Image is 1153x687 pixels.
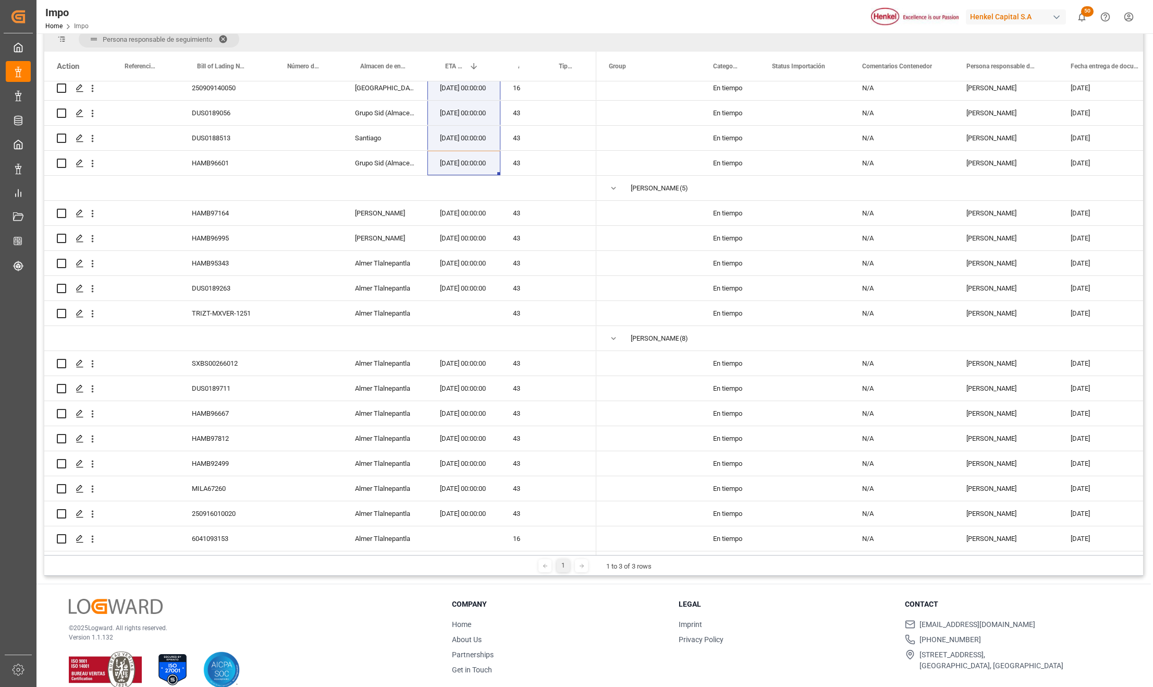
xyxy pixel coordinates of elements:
div: HAMB92499 [179,451,269,476]
div: Almer Tlalnepantla [342,251,427,275]
div: Press SPACE to select this row. [44,126,596,151]
a: Partnerships [452,650,494,659]
div: [DATE] 00:00:00 [427,351,500,376]
div: Almer Tlalnepantla [342,376,427,401]
a: Imprint [679,620,702,629]
div: Press SPACE to select this row. [44,251,596,276]
div: Grupo Sid (Almacenaje y Distribucion AVIOR) [342,101,427,125]
div: N/A [850,276,954,300]
div: N/A [850,101,954,125]
div: Press SPACE to select this row. [44,176,596,201]
div: [PERSON_NAME] [342,201,427,225]
div: Press SPACE to select this row. [44,426,596,451]
div: [DATE] 00:00:00 [427,401,500,426]
div: Press SPACE to select this row. [44,301,596,326]
div: TRIZT-MXVER-1251 [179,301,269,326]
button: Henkel Capital S.A [966,7,1070,27]
div: [PERSON_NAME] [631,327,679,351]
div: 43 [500,501,541,526]
div: En tiempo [701,151,759,175]
div: [PERSON_NAME] [954,201,1058,225]
div: [PERSON_NAME] [954,501,1058,526]
div: [DATE] 00:00:00 [427,76,500,100]
div: N/A [850,201,954,225]
h3: Contact [905,599,1119,610]
div: DUS0188513 [179,126,269,150]
div: DUS0189711 [179,376,269,401]
div: En tiempo [701,226,759,250]
div: 43 [500,451,541,476]
div: 43 [500,226,541,250]
div: [PERSON_NAME] [631,176,679,200]
div: [GEOGRAPHIC_DATA] [342,76,427,100]
div: HAMB96995 [179,226,269,250]
span: (5) [680,176,688,200]
div: 1 [557,559,570,572]
div: MILA67260 [179,476,269,501]
div: Almer Tlalnepantla [342,301,427,326]
div: Almer Tlalnepantla [342,451,427,476]
div: En tiempo [701,251,759,275]
div: 43 [500,426,541,451]
div: N/A [850,76,954,100]
a: Privacy Policy [679,635,723,644]
div: En tiempo [701,76,759,100]
div: [PERSON_NAME] [954,126,1058,150]
span: Aduana de entrada [518,63,519,70]
div: 43 [500,476,541,501]
div: Press SPACE to select this row. [44,501,596,526]
div: Almer Tlalnepantla [342,401,427,426]
div: Henkel Capital S.A [966,9,1066,25]
div: 43 [500,101,541,125]
h3: Company [452,599,666,610]
div: En tiempo [701,426,759,451]
div: Press SPACE to select this row. [44,226,596,251]
div: [DATE] 00:00:00 [427,376,500,401]
div: En tiempo [701,276,759,300]
div: N/A [850,401,954,426]
div: 43 [500,351,541,376]
span: Status Importación [772,63,825,70]
p: Version 1.1.132 [69,633,426,642]
span: Referencia Leschaco [125,63,157,70]
div: HAMB95343 [179,251,269,275]
div: [DATE] 00:00:00 [427,151,500,175]
div: [DATE] 00:00:00 [427,451,500,476]
div: 43 [500,201,541,225]
div: [PERSON_NAME] [342,226,427,250]
a: Home [45,22,63,30]
div: [DATE] 00:00:00 [427,101,500,125]
img: Henkel%20logo.jpg_1689854090.jpg [871,8,959,26]
div: En tiempo [701,126,759,150]
span: Fecha entrega de documentos [1071,63,1140,70]
div: [PERSON_NAME] [954,351,1058,376]
div: N/A [850,526,954,551]
div: En tiempo [701,451,759,476]
div: Press SPACE to select this row. [44,526,596,551]
div: N/A [850,351,954,376]
a: Home [452,620,471,629]
div: N/A [850,451,954,476]
div: SXBS00266012 [179,351,269,376]
div: Press SPACE to select this row. [44,151,596,176]
div: [DATE] 00:00:00 [427,476,500,501]
div: En tiempo [701,301,759,326]
div: [PERSON_NAME] [954,251,1058,275]
div: Almer Tlalnepantla [342,426,427,451]
div: Grupo Sid (Almacenaje y Distribucion AVIOR) [342,151,427,175]
div: 43 [500,301,541,326]
div: [PERSON_NAME] [954,301,1058,326]
div: N/A [850,501,954,526]
div: HAMB96601 [179,151,269,175]
div: 16 [500,76,541,100]
div: Almer Tlalnepantla [342,276,427,300]
div: [PERSON_NAME] [954,376,1058,401]
div: Almer Tlalnepantla [342,476,427,501]
div: Press SPACE to select this row. [44,401,596,426]
span: Categoría [713,63,738,70]
div: Press SPACE to select this row. [44,476,596,501]
div: N/A [850,426,954,451]
div: Press SPACE to select this row. [44,451,596,476]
